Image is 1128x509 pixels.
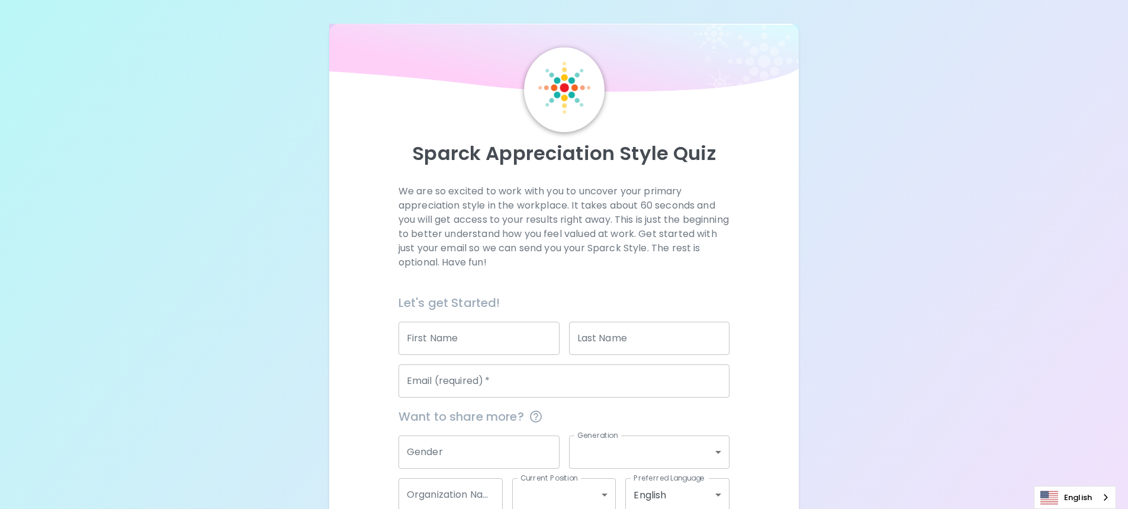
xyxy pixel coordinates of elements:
p: Sparck Appreciation Style Quiz [343,142,785,165]
div: Language [1034,486,1116,509]
label: Current Position [520,473,578,483]
span: Want to share more? [399,407,729,426]
p: We are so excited to work with you to uncover your primary appreciation style in the workplace. I... [399,184,729,270]
h6: Let's get Started! [399,293,729,312]
aside: Language selected: English [1034,486,1116,509]
label: Generation [577,430,618,440]
img: wave [329,24,799,98]
label: Preferred Language [634,473,705,483]
svg: This information is completely confidential and only used for aggregated appreciation studies at ... [529,409,543,424]
a: English [1034,486,1116,508]
img: Sparck Logo [538,62,590,114]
